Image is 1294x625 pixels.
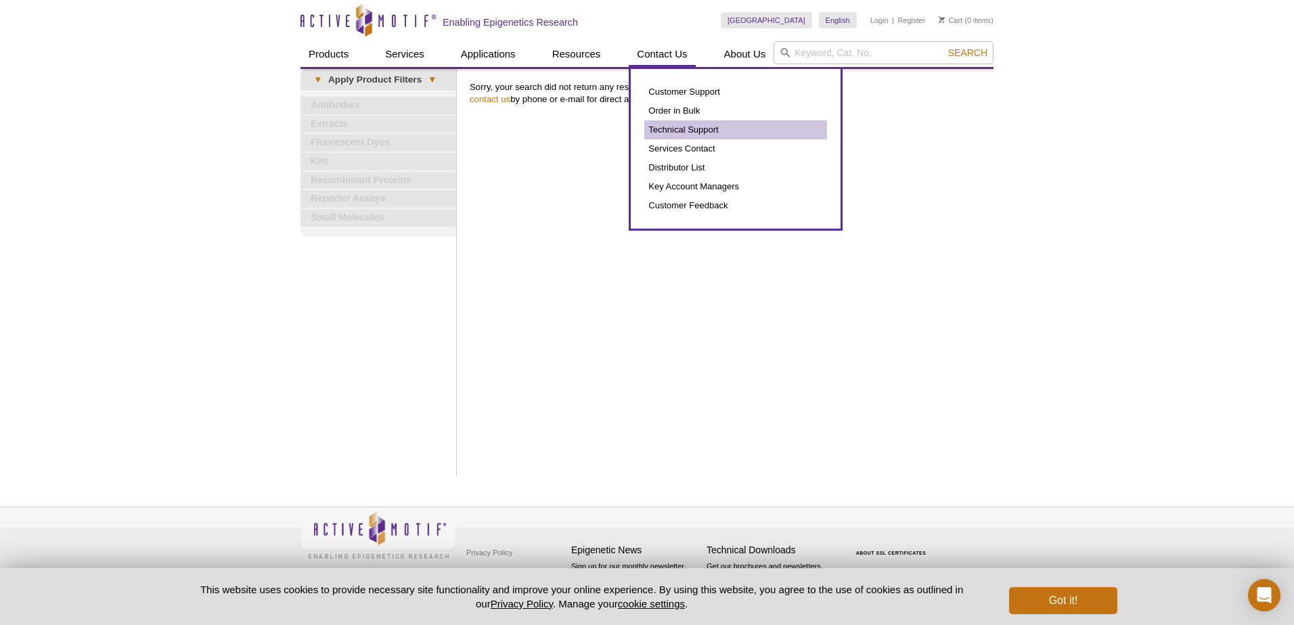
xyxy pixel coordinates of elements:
[571,561,700,607] p: Sign up for our monthly newsletter highlighting recent publications in the field of epigenetics.
[300,172,456,189] a: Recombinant Proteins
[774,41,994,64] input: Keyword, Cat. No.
[644,139,827,158] a: Services Contact
[870,16,889,25] a: Login
[491,598,553,609] a: Privacy Policy
[944,47,991,59] button: Search
[1248,579,1280,611] div: Open Intercom Messenger
[463,542,516,563] a: Privacy Policy
[571,545,700,556] h4: Epigenetic News
[644,177,827,196] a: Key Account Managers
[721,12,812,28] a: [GEOGRAPHIC_DATA]
[707,545,835,556] h4: Technical Downloads
[819,12,857,28] a: English
[939,12,994,28] li: (0 items)
[300,209,456,227] a: Small Molecules
[629,41,695,67] a: Contact Us
[939,16,945,23] img: Your Cart
[842,531,943,561] table: Click to Verify - This site chose Symantec SSL for secure e-commerce and confidential communicati...
[443,16,578,28] h2: Enabling Epigenetics Research
[644,120,827,139] a: Technical Support
[1009,587,1117,614] button: Got it!
[300,97,456,114] a: Antibodies
[177,582,987,611] p: This website uses cookies to provide necessary site functionality and improve your online experie...
[300,134,456,152] a: Fluorescent Dyes
[300,41,357,67] a: Products
[300,153,456,170] a: Kits
[948,47,987,58] span: Search
[707,561,835,595] p: Get our brochures and newsletters, or request them by mail.
[470,81,987,106] p: Sorry, your search did not return any results. Please try a less restrictive search, or by phone ...
[644,158,827,177] a: Distributor List
[856,551,927,555] a: ABOUT SSL CERTIFICATES
[644,101,827,120] a: Order in Bulk
[300,507,456,562] img: Active Motif,
[300,116,456,133] a: Extracts
[307,74,328,86] span: ▾
[618,598,685,609] button: cookie settings
[300,69,456,91] a: ▾Apply Product Filters▾
[453,41,524,67] a: Applications
[716,41,774,67] a: About Us
[377,41,432,67] a: Services
[463,563,534,583] a: Terms & Conditions
[644,83,827,101] a: Customer Support
[897,16,925,25] a: Register
[422,74,443,86] span: ▾
[544,41,609,67] a: Resources
[644,196,827,215] a: Customer Feedback
[892,12,894,28] li: |
[300,190,456,208] a: Reporter Assays
[939,16,962,25] a: Cart
[470,94,510,104] a: contact us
